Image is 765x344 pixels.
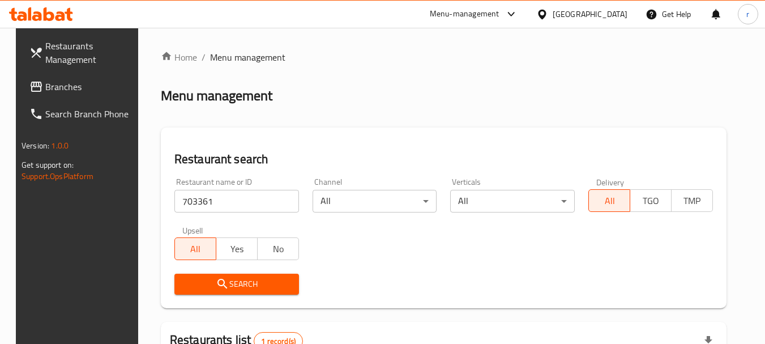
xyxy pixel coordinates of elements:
[45,107,135,121] span: Search Branch Phone
[596,178,625,186] label: Delivery
[216,237,258,260] button: Yes
[553,8,627,20] div: [GEOGRAPHIC_DATA]
[430,7,499,21] div: Menu-management
[182,226,203,234] label: Upsell
[671,189,713,212] button: TMP
[51,138,69,153] span: 1.0.0
[22,138,49,153] span: Version:
[22,158,74,172] span: Get support on:
[174,237,216,260] button: All
[45,39,135,66] span: Restaurants Management
[45,80,135,94] span: Branches
[593,193,626,209] span: All
[22,169,93,184] a: Support.OpsPlatform
[20,73,144,100] a: Branches
[257,237,299,260] button: No
[183,277,290,291] span: Search
[161,50,197,64] a: Home
[161,87,272,105] h2: Menu management
[20,32,144,73] a: Restaurants Management
[588,189,630,212] button: All
[630,189,672,212] button: TGO
[746,8,749,20] span: r
[174,274,299,295] button: Search
[635,193,667,209] span: TGO
[174,151,713,168] h2: Restaurant search
[210,50,285,64] span: Menu management
[676,193,708,209] span: TMP
[20,100,144,128] a: Search Branch Phone
[174,190,299,213] input: Search for restaurant name or ID..
[202,50,206,64] li: /
[450,190,575,213] div: All
[221,241,253,257] span: Yes
[313,190,437,213] div: All
[262,241,294,257] span: No
[161,50,726,64] nav: breadcrumb
[180,241,212,257] span: All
